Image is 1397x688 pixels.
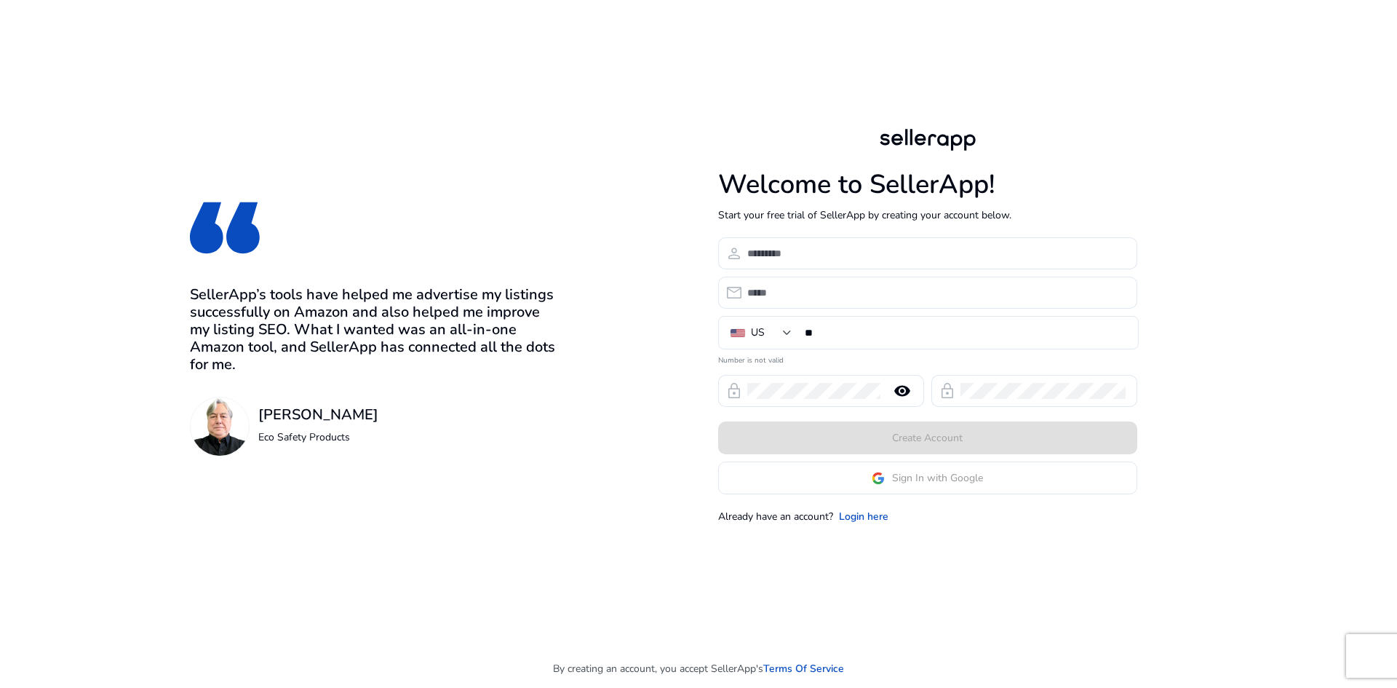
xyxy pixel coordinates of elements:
p: Eco Safety Products [258,430,378,445]
h3: SellerApp’s tools have helped me advertise my listings successfully on Amazon and also helped me ... [190,286,562,373]
mat-icon: remove_red_eye [885,382,920,400]
a: Login here [839,509,888,524]
p: Already have an account? [718,509,833,524]
mat-error: Number is not valid [718,351,1137,366]
span: lock [725,382,743,400]
div: US [751,325,765,341]
p: Start your free trial of SellerApp by creating your account below. [718,207,1137,223]
h3: [PERSON_NAME] [258,406,378,424]
span: person [725,245,743,262]
span: lock [939,382,956,400]
h1: Welcome to SellerApp! [718,169,1137,200]
span: email [725,284,743,301]
a: Terms Of Service [763,661,844,676]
